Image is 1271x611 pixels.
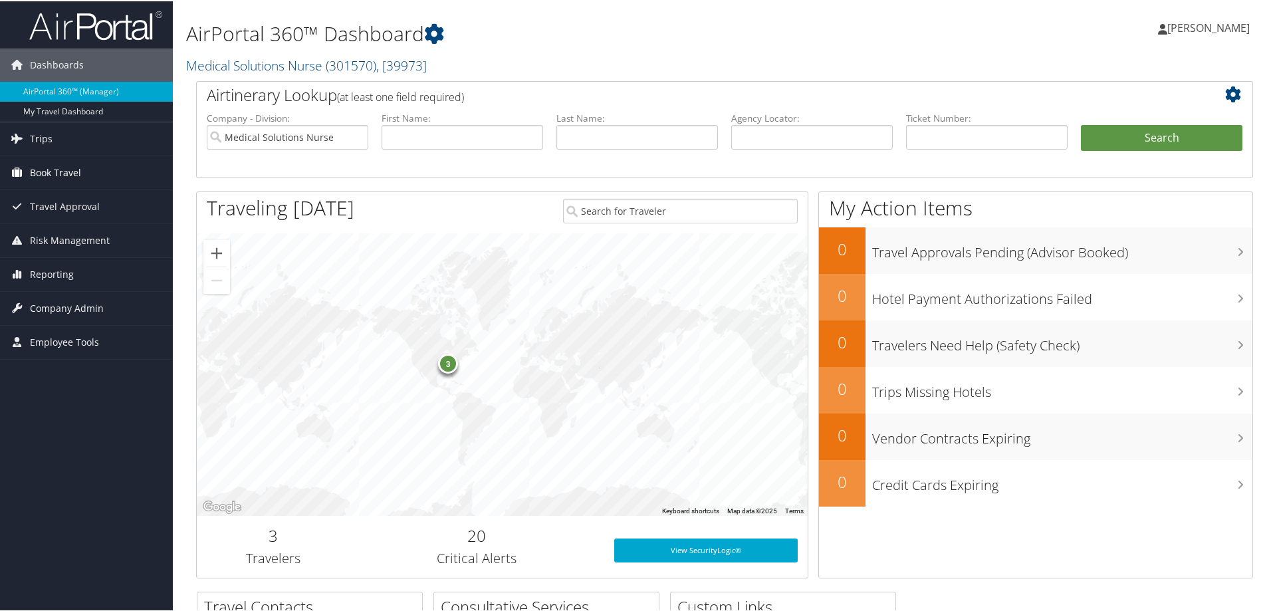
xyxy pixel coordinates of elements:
span: [PERSON_NAME] [1167,19,1250,34]
h3: Travel Approvals Pending (Advisor Booked) [872,235,1252,261]
label: First Name: [382,110,543,124]
span: Reporting [30,257,74,290]
span: Book Travel [30,155,81,188]
label: Company - Division: [207,110,368,124]
img: airportal-logo.png [29,9,162,40]
a: 0Vendor Contracts Expiring [819,412,1252,459]
h3: Critical Alerts [360,548,594,566]
a: 0Travelers Need Help (Safety Check) [819,319,1252,366]
span: Company Admin [30,291,104,324]
h3: Hotel Payment Authorizations Failed [872,282,1252,307]
h2: 0 [819,237,866,259]
span: Risk Management [30,223,110,256]
span: Map data ©2025 [727,506,777,513]
h1: My Action Items [819,193,1252,221]
a: 0Credit Cards Expiring [819,459,1252,505]
input: Search for Traveler [563,197,798,222]
a: Medical Solutions Nurse [186,55,427,73]
span: ( 301570 ) [326,55,376,73]
h2: 0 [819,330,866,352]
span: Employee Tools [30,324,99,358]
h3: Trips Missing Hotels [872,375,1252,400]
a: 0Travel Approvals Pending (Advisor Booked) [819,226,1252,273]
a: Open this area in Google Maps (opens a new window) [200,497,244,515]
h1: Traveling [DATE] [207,193,354,221]
img: Google [200,497,244,515]
h2: 20 [360,523,594,546]
h3: Vendor Contracts Expiring [872,422,1252,447]
span: Travel Approval [30,189,100,222]
span: Dashboards [30,47,84,80]
h2: 0 [819,376,866,399]
button: Keyboard shortcuts [662,505,719,515]
a: Terms (opens in new tab) [785,506,804,513]
a: [PERSON_NAME] [1158,7,1263,47]
h3: Travelers [207,548,340,566]
span: , [ 39973 ] [376,55,427,73]
a: 0Trips Missing Hotels [819,366,1252,412]
span: (at least one field required) [337,88,464,103]
h2: 0 [819,469,866,492]
label: Agency Locator: [731,110,893,124]
h1: AirPortal 360™ Dashboard [186,19,904,47]
h2: 0 [819,283,866,306]
button: Zoom out [203,266,230,293]
button: Search [1081,124,1242,150]
div: 3 [438,352,458,372]
h3: Credit Cards Expiring [872,468,1252,493]
h3: Travelers Need Help (Safety Check) [872,328,1252,354]
a: 0Hotel Payment Authorizations Failed [819,273,1252,319]
label: Ticket Number: [906,110,1068,124]
a: View SecurityLogic® [614,537,798,561]
h2: 3 [207,523,340,546]
h2: 0 [819,423,866,445]
span: Trips [30,121,53,154]
button: Zoom in [203,239,230,265]
h2: Airtinerary Lookup [207,82,1155,105]
label: Last Name: [556,110,718,124]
